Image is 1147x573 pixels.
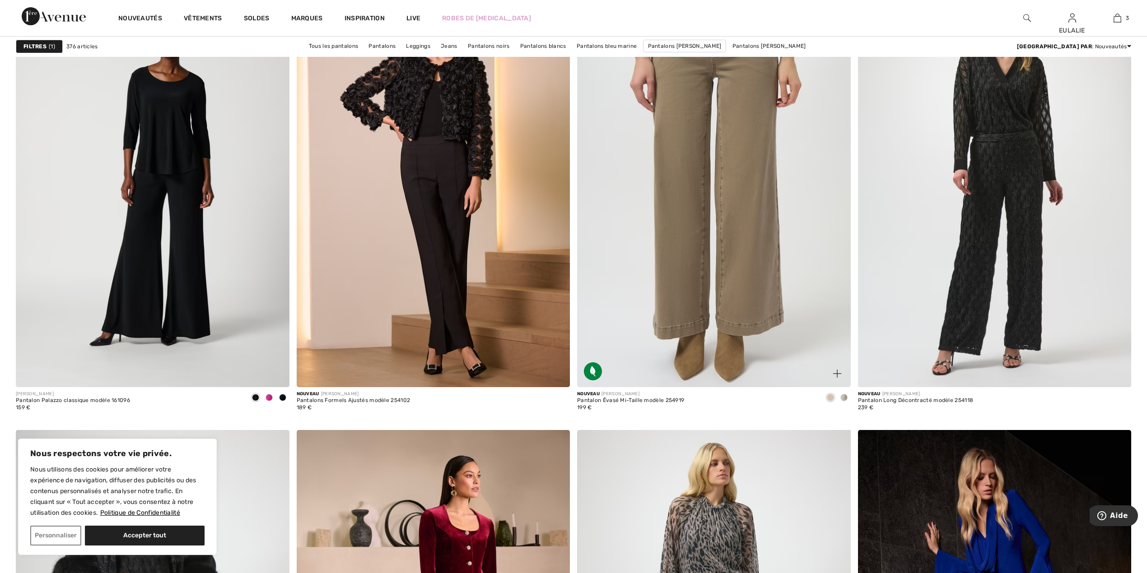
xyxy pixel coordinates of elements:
span: 376 articles [66,42,98,51]
img: 1ère Avenue [22,7,86,25]
a: Leggings [401,40,434,52]
span: 3 [1126,14,1129,22]
div: [PERSON_NAME] [16,391,130,397]
a: Vêtements [184,14,222,24]
button: Personnaliser [30,526,81,545]
img: Tissu écologique [584,362,602,380]
span: Nouveau [297,391,319,397]
span: 199 € [577,404,592,411]
a: 3 [1095,13,1139,23]
div: [PERSON_NAME] [858,391,974,397]
a: Pantalons [PERSON_NAME] [643,40,727,52]
div: [PERSON_NAME] [577,391,684,397]
a: Live [406,14,420,23]
iframe: Ouvre un widget dans lequel vous pouvez trouver plus d’informations [1090,505,1138,528]
span: 159 € [16,404,31,411]
a: Pantalons [PERSON_NAME] [728,40,811,52]
a: Pantalons blancs [516,40,571,52]
p: Nous utilisons des cookies pour améliorer votre expérience de navigation, diffuser des publicités... [30,464,205,518]
div: Pantalon Évasé Mi-Taille modèle 254919 [577,397,684,404]
img: Mon panier [1114,13,1121,23]
div: Pantalons Formels Ajustés modèle 254102 [297,397,410,404]
span: Nouveau [577,391,600,397]
a: Soldes [244,14,270,24]
div: EULALIE [1050,26,1094,35]
div: Fawn [824,391,837,406]
div: Birch [837,391,851,406]
div: Pantalon Palazzo classique modèle 161096 [16,397,130,404]
div: Pantalon Long Décontracté modèle 254118 [858,397,974,404]
img: Mes infos [1068,13,1076,23]
a: Jeans [436,40,462,52]
a: Tous les pantalons [304,40,363,52]
img: plus_v2.svg [833,370,841,378]
strong: Filtres [23,42,47,51]
span: 189 € [297,404,312,411]
span: 1 [49,42,55,51]
a: Pantalons [364,40,400,52]
span: Inspiration [345,14,385,24]
div: Nous respectons votre vie privée. [18,439,217,555]
span: 239 € [858,404,874,411]
a: Nouveautés [118,14,162,24]
div: : Nouveautés [1017,42,1131,51]
span: Nouveau [858,391,881,397]
strong: [GEOGRAPHIC_DATA] par [1017,43,1092,50]
div: Midnight Blue 40 [276,391,289,406]
button: Accepter tout [85,526,205,545]
div: [PERSON_NAME] [297,391,410,397]
a: Robes de [MEDICAL_DATA] [442,14,531,23]
img: recherche [1023,13,1031,23]
div: Black [249,391,262,406]
div: Purple orchid [262,391,276,406]
a: Politique de Confidentialité [100,508,181,517]
a: Marques [291,14,323,24]
a: Pantalons noirs [463,40,514,52]
a: Se connecter [1068,14,1076,22]
p: Nous respectons votre vie privée. [30,448,205,459]
a: Pantalons bleu marine [572,40,641,52]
